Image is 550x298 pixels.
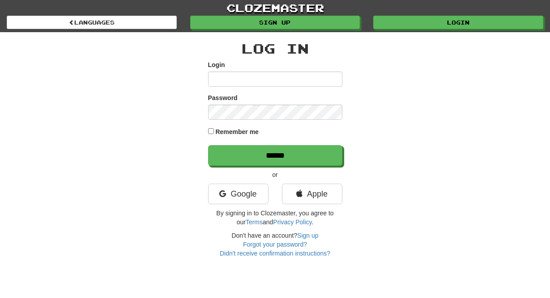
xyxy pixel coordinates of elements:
[273,218,311,226] a: Privacy Policy
[208,93,238,102] label: Password
[243,241,307,248] a: Forgot your password?
[215,127,259,136] label: Remember me
[246,218,263,226] a: Terms
[190,16,360,29] a: Sign up
[208,41,342,56] h2: Log In
[297,232,318,239] a: Sign up
[208,184,269,204] a: Google
[208,60,225,69] label: Login
[208,231,342,258] div: Don't have an account?
[282,184,342,204] a: Apple
[7,16,177,29] a: Languages
[373,16,543,29] a: Login
[208,170,342,179] p: or
[208,209,342,227] p: By signing in to Clozemaster, you agree to our and .
[220,250,330,257] a: Didn't receive confirmation instructions?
